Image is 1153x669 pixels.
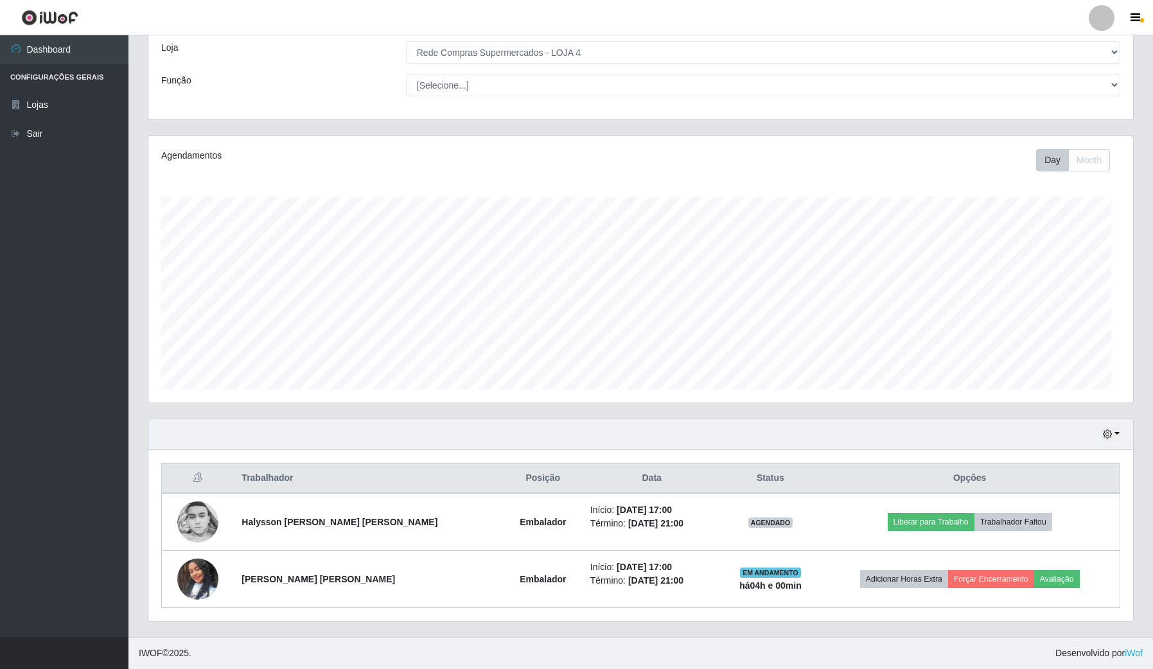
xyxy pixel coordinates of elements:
[161,41,178,55] label: Loja
[177,543,218,616] img: 1754087177031.jpeg
[161,74,191,87] label: Função
[242,517,437,527] strong: Halysson [PERSON_NAME] [PERSON_NAME]
[583,464,721,494] th: Data
[617,562,672,572] time: [DATE] 17:00
[161,149,550,162] div: Agendamentos
[1036,149,1120,171] div: Toolbar with button groups
[948,570,1034,588] button: Forçar Encerramento
[21,10,78,26] img: CoreUI Logo
[974,513,1052,531] button: Trabalhador Faltou
[139,648,163,658] span: IWOF
[628,518,683,528] time: [DATE] 21:00
[590,517,714,530] li: Término:
[520,574,566,584] strong: Embalador
[820,464,1120,494] th: Opções
[139,647,191,660] span: © 2025 .
[617,505,672,515] time: [DATE] 17:00
[1068,149,1110,171] button: Month
[739,580,802,591] strong: há 04 h e 00 min
[721,464,820,494] th: Status
[1036,149,1069,171] button: Day
[590,574,714,587] li: Término:
[177,501,218,543] img: 1736286456624.jpeg
[234,464,504,494] th: Trabalhador
[888,513,974,531] button: Liberar para Trabalho
[242,574,395,584] strong: [PERSON_NAME] [PERSON_NAME]
[1055,647,1143,660] span: Desenvolvido por
[590,560,714,574] li: Início:
[504,464,583,494] th: Posição
[1034,570,1080,588] button: Avaliação
[1125,648,1143,658] a: iWof
[628,575,683,586] time: [DATE] 21:00
[1036,149,1110,171] div: First group
[590,503,714,517] li: Início:
[860,570,948,588] button: Adicionar Horas Extra
[740,568,801,578] span: EM ANDAMENTO
[520,517,566,527] strong: Embalador
[748,517,793,528] span: AGENDADO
